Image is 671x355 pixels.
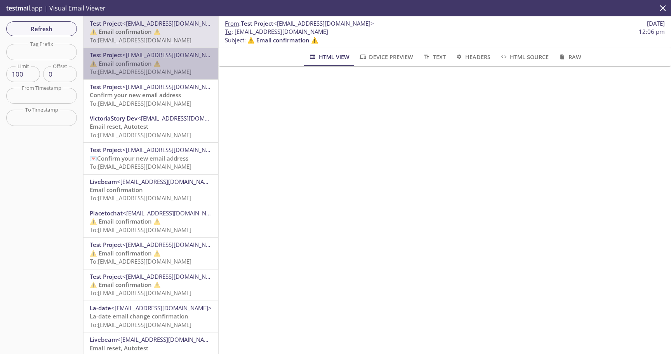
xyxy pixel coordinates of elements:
[247,36,318,44] span: ⚠️ Email confirmation ⚠️
[90,186,143,194] span: Email confirmation
[647,19,665,28] span: [DATE]
[117,336,217,343] span: <[EMAIL_ADDRESS][DOMAIN_NAME]>
[90,59,161,67] span: ⚠️ Email confirmation ⚠️
[83,238,218,269] div: Test Project<[EMAIL_ADDRESS][DOMAIN_NAME]>⚠️ Email confirmation ⚠️To:[EMAIL_ADDRESS][DOMAIN_NAME]
[455,52,490,62] span: Headers
[90,51,122,59] span: Test Project
[90,289,191,297] span: To: [EMAIL_ADDRESS][DOMAIN_NAME]
[359,52,413,62] span: Device Preview
[225,19,374,28] span: :
[90,336,117,343] span: Livebeam
[90,68,191,75] span: To: [EMAIL_ADDRESS][DOMAIN_NAME]
[122,146,223,154] span: <[EMAIL_ADDRESS][DOMAIN_NAME]>
[90,163,191,170] span: To: [EMAIL_ADDRESS][DOMAIN_NAME]
[111,304,212,312] span: <[EMAIL_ADDRESS][DOMAIN_NAME]>
[241,19,273,27] span: Test Project
[558,52,581,62] span: Raw
[90,122,148,130] span: Email reset, Autotest
[639,28,665,36] span: 12:06 pm
[117,178,217,185] span: <[EMAIL_ADDRESS][DOMAIN_NAME]>
[83,269,218,301] div: Test Project<[EMAIL_ADDRESS][DOMAIN_NAME]>⚠️ Email confirmation ⚠️To:[EMAIL_ADDRESS][DOMAIN_NAME]
[90,19,122,27] span: Test Project
[83,48,218,79] div: Test Project<[EMAIL_ADDRESS][DOMAIN_NAME]>⚠️ Email confirmation ⚠️To:[EMAIL_ADDRESS][DOMAIN_NAME]
[225,36,244,44] span: Subject
[90,304,111,312] span: La-date
[90,249,161,257] span: ⚠️ Email confirmation ⚠️
[90,241,122,248] span: Test Project
[90,273,122,280] span: Test Project
[90,36,191,44] span: To: [EMAIL_ADDRESS][DOMAIN_NAME]
[90,100,191,107] span: To: [EMAIL_ADDRESS][DOMAIN_NAME]
[83,16,218,47] div: Test Project<[EMAIL_ADDRESS][DOMAIN_NAME]>⚠️ Email confirmation ⚠️To:[EMAIL_ADDRESS][DOMAIN_NAME]
[83,175,218,206] div: Livebeam<[EMAIL_ADDRESS][DOMAIN_NAME]>Email confirmationTo:[EMAIL_ADDRESS][DOMAIN_NAME]
[122,241,223,248] span: <[EMAIL_ADDRESS][DOMAIN_NAME]>
[6,4,30,12] span: testmail
[225,19,239,27] span: From
[122,273,223,280] span: <[EMAIL_ADDRESS][DOMAIN_NAME]>
[83,111,218,142] div: VictoriaStory Dev<[EMAIL_ADDRESS][DOMAIN_NAME]>Email reset, AutotestTo:[EMAIL_ADDRESS][DOMAIN_NAME]
[90,209,123,217] span: Placetochat
[273,19,374,27] span: <[EMAIL_ADDRESS][DOMAIN_NAME]>
[83,301,218,332] div: La-date<[EMAIL_ADDRESS][DOMAIN_NAME]>La-date email change confirmationTo:[EMAIL_ADDRESS][DOMAIN_N...
[122,83,223,91] span: <[EMAIL_ADDRESS][DOMAIN_NAME]>
[90,194,191,202] span: To: [EMAIL_ADDRESS][DOMAIN_NAME]
[90,281,161,289] span: ⚠️ Email confirmation ⚠️
[83,143,218,174] div: Test Project<[EMAIL_ADDRESS][DOMAIN_NAME]>💌Confirm your new email addressTo:[EMAIL_ADDRESS][DOMAI...
[90,217,161,225] span: ⚠️ Email confirmation ⚠️
[90,257,191,265] span: To: [EMAIL_ADDRESS][DOMAIN_NAME]
[225,28,665,44] p: :
[6,21,77,36] button: Refresh
[90,146,122,154] span: Test Project
[225,28,231,35] span: To
[500,52,549,62] span: HTML Source
[83,206,218,237] div: Placetochat<[EMAIL_ADDRESS][DOMAIN_NAME]>⚠️ Email confirmation ⚠️To:[EMAIL_ADDRESS][DOMAIN_NAME]
[83,80,218,111] div: Test Project<[EMAIL_ADDRESS][DOMAIN_NAME]>Confirm your new email addressTo:[EMAIL_ADDRESS][DOMAIN...
[308,52,349,62] span: HTML View
[90,28,161,35] span: ⚠️ Email confirmation ⚠️
[122,19,223,27] span: <[EMAIL_ADDRESS][DOMAIN_NAME]>
[90,131,191,139] span: To: [EMAIL_ADDRESS][DOMAIN_NAME]
[90,83,122,91] span: Test Project
[90,154,188,162] span: 💌Confirm your new email address
[225,28,328,36] span: : [EMAIL_ADDRESS][DOMAIN_NAME]
[422,52,445,62] span: Text
[90,91,181,99] span: Confirm your new email address
[123,209,223,217] span: <[EMAIL_ADDRESS][DOMAIN_NAME]>
[90,226,191,234] span: To: [EMAIL_ADDRESS][DOMAIN_NAME]
[137,114,238,122] span: <[EMAIL_ADDRESS][DOMAIN_NAME]>
[90,312,188,320] span: La-date email change confirmation
[90,114,137,122] span: VictoriaStory Dev
[90,178,117,185] span: Livebeam
[90,321,191,329] span: To: [EMAIL_ADDRESS][DOMAIN_NAME]
[122,51,223,59] span: <[EMAIL_ADDRESS][DOMAIN_NAME]>
[12,24,71,34] span: Refresh
[90,344,148,352] span: Email reset, Autotest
